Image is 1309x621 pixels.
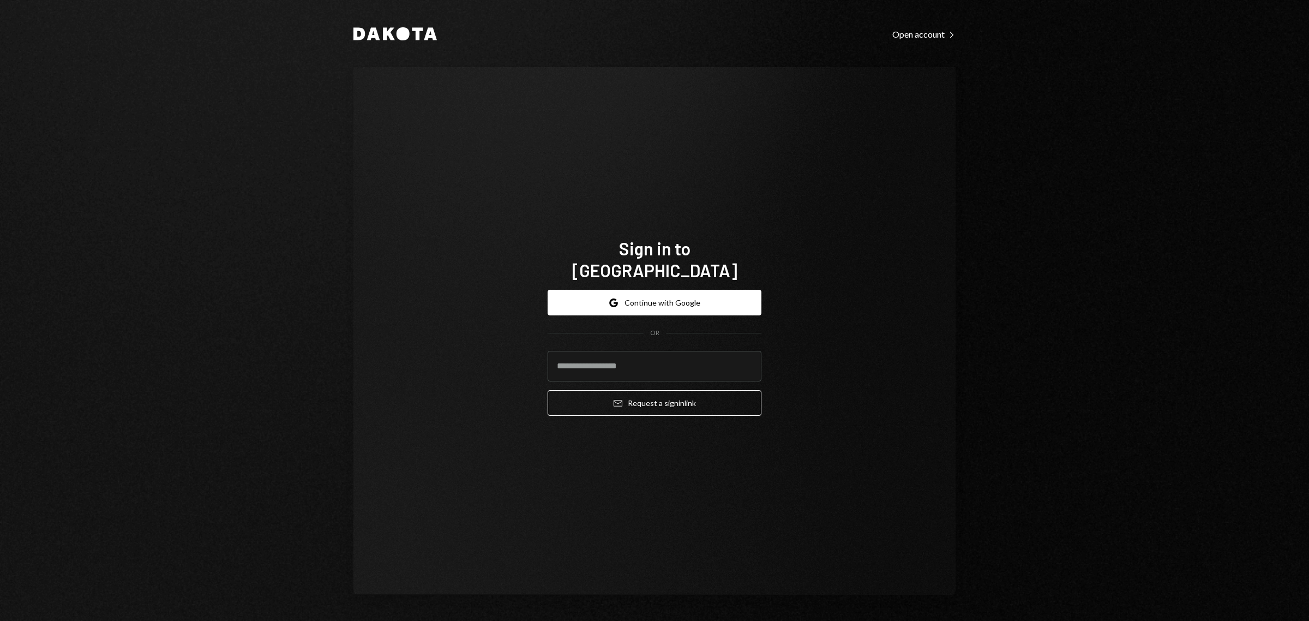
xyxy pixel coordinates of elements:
h1: Sign in to [GEOGRAPHIC_DATA] [548,237,761,281]
a: Open account [892,28,956,40]
button: Continue with Google [548,290,761,315]
div: OR [650,329,659,338]
div: Open account [892,29,956,40]
button: Request a signinlink [548,390,761,416]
